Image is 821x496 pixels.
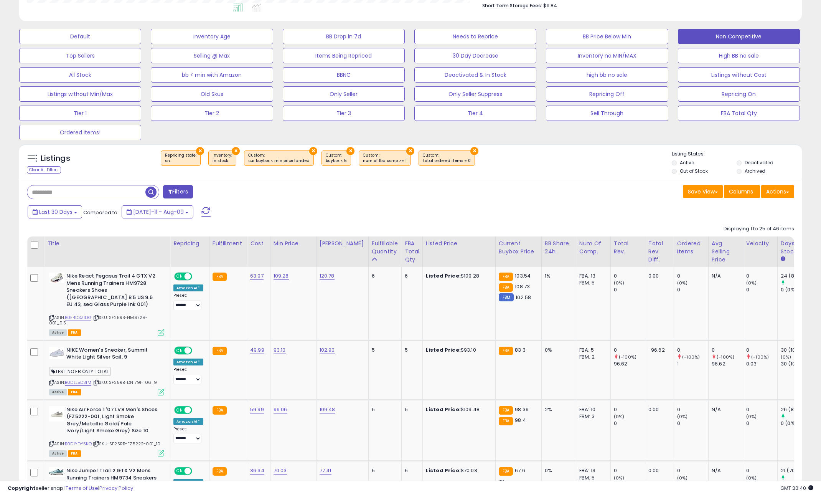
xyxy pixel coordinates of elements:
div: 0% [545,467,570,474]
div: Cost [250,240,267,248]
div: Total Rev. Diff. [648,240,671,264]
span: 102.58 [516,294,531,301]
small: FBA [499,273,513,281]
div: in stock [213,158,232,164]
label: Active [680,159,694,166]
div: Ordered Items [677,240,705,256]
span: OFF [191,407,203,413]
div: 0.00 [648,406,668,413]
span: | SKU: SF25RB-DN1791-106_9 [92,379,157,385]
span: ON [175,273,185,280]
button: Repricing Off [546,86,668,102]
div: 96.62 [712,360,743,367]
div: 0 [746,286,777,293]
span: OFF [191,347,203,354]
a: 36.34 [250,467,264,475]
div: 30 (100%) [781,360,812,367]
div: Fulfillment [213,240,244,248]
span: Last 30 Days [39,208,73,216]
span: | SKU: SF25RB-HM9728-001_9.5 [49,314,148,326]
small: Days In Stock. [781,256,785,263]
div: Title [47,240,167,248]
div: Preset: [173,367,203,384]
a: 49.99 [250,346,264,354]
div: 0 [677,420,708,427]
div: 0 [746,347,777,354]
a: 102.90 [320,346,335,354]
button: Top Sellers [19,48,141,63]
small: FBM [499,293,514,301]
button: BB Price Below Min [546,29,668,44]
div: 0 [614,273,645,279]
span: Custom: [423,152,471,164]
span: 2025-09-9 20:40 GMT [780,484,813,492]
button: Repricing On [678,86,800,102]
button: × [196,147,204,155]
img: 31cgL51cfQL._SL40_.jpg [49,467,64,477]
p: Listing States: [672,150,802,158]
div: $109.48 [426,406,490,413]
div: BB Share 24h. [545,240,573,256]
span: OFF [191,273,203,280]
button: Actions [761,185,794,198]
button: × [232,147,240,155]
div: num of fba comp >= 1 [363,158,407,164]
small: FBA [213,273,227,281]
div: 1% [545,273,570,279]
div: Amazon AI * [173,418,203,425]
label: Deactivated [745,159,773,166]
b: Listed Price: [426,272,461,279]
small: (0%) [746,413,757,420]
div: 0.00 [648,273,668,279]
div: 0 [677,467,708,474]
div: 5 [372,406,396,413]
div: 0 [677,273,708,279]
div: Velocity [746,240,774,248]
div: 0 [746,420,777,427]
div: 30 (100%) [781,347,812,354]
div: Min Price [274,240,313,248]
span: Compared to: [83,209,119,216]
a: 93.10 [274,346,286,354]
div: FBA: 13 [579,467,605,474]
div: seller snap | | [8,485,133,492]
a: 120.78 [320,272,335,280]
div: 0 [677,406,708,413]
small: FBA [213,406,227,415]
div: 0 [746,406,777,413]
b: Short Term Storage Fees: [482,2,542,9]
label: Out of Stock [680,168,708,174]
button: Old Skus [151,86,273,102]
a: 70.03 [274,467,287,475]
div: Fulfillable Quantity [372,240,398,256]
div: N/A [712,273,737,279]
small: FBA [213,467,227,476]
button: 30 Day Decrease [414,48,536,63]
small: (-100%) [751,354,769,360]
div: 5 [372,347,396,354]
div: 26 (86.67%) [781,406,812,413]
a: 99.06 [274,406,287,413]
label: Archived [745,168,765,174]
div: Displaying 1 to 25 of 46 items [724,225,794,233]
div: FBA: 5 [579,347,605,354]
div: FBM: 3 [579,413,605,420]
div: Amazon AI * [173,359,203,365]
span: Custom: [326,152,347,164]
div: buybox < 5 [326,158,347,164]
span: FBA [68,450,81,457]
small: FBA [499,347,513,355]
b: NIKE Women's Sneaker, Summit White Light Silver Sail, 9 [66,347,160,363]
span: OFF [191,468,203,475]
div: [PERSON_NAME] [320,240,365,248]
div: Preset: [173,293,203,310]
span: Custom: [363,152,407,164]
small: (-100%) [717,354,734,360]
small: (0%) [746,280,757,286]
div: 0 (0%) [781,420,812,427]
button: Listings without Cost [678,67,800,83]
div: N/A [712,406,737,413]
button: × [406,147,414,155]
div: $70.03 [426,467,490,474]
strong: Copyright [8,484,36,492]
